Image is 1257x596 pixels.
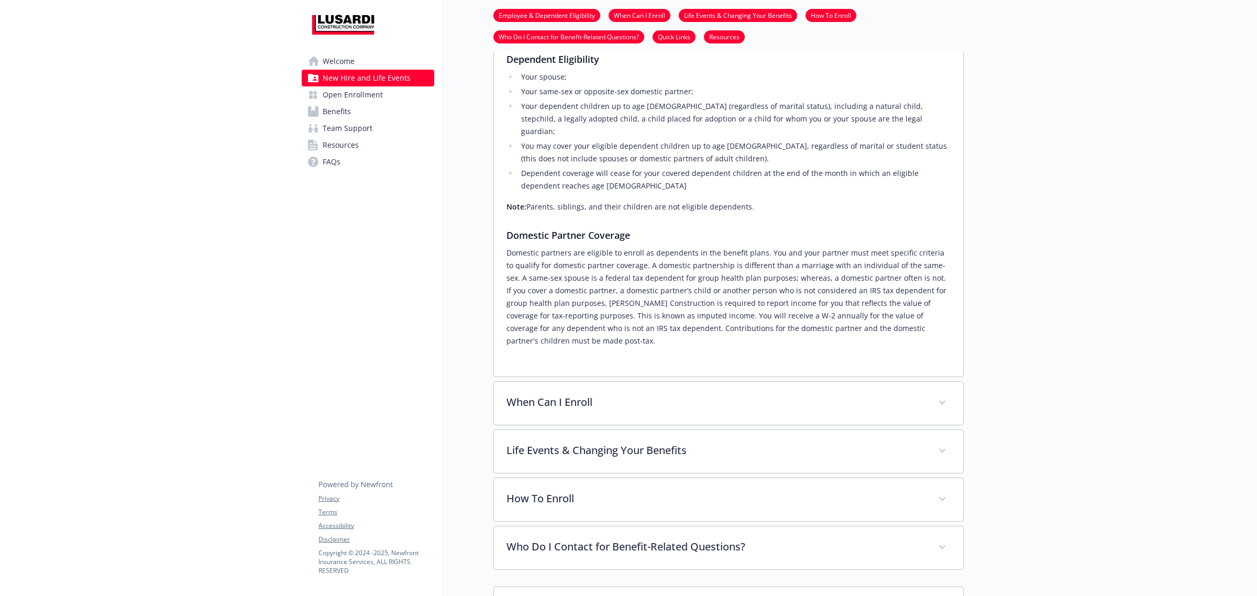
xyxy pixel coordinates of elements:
[494,430,963,473] div: Life Events & Changing Your Benefits
[493,10,600,20] a: Employee & Dependent Eligibility
[494,478,963,521] div: How To Enroll
[518,71,951,83] li: Your spouse;
[302,103,434,120] a: Benefits
[518,100,951,138] li: Your dependent children up to age [DEMOGRAPHIC_DATA] (regardless of marital status), including a ...
[318,507,434,517] a: Terms
[506,228,951,242] h3: Domestic Partner Coverage
[318,521,434,531] a: Accessibility
[506,201,951,213] p: Parents, siblings, and their children are not eligible dependents.
[318,535,434,544] a: Disclaimer
[518,140,951,165] li: You may cover your eligible dependent children up to age [DEMOGRAPHIC_DATA], regardless of marita...
[518,85,951,98] li: Your same-sex or opposite-sex domestic partner;
[506,202,526,212] strong: Note:
[323,103,351,120] span: Benefits
[302,120,434,137] a: Team Support
[302,70,434,86] a: New Hire and Life Events
[704,31,745,41] a: Resources
[506,443,925,458] p: Life Events & Changing Your Benefits
[494,526,963,569] div: Who Do I Contact for Benefit-Related Questions?
[609,10,670,20] a: When Can I Enroll
[506,394,925,410] p: When Can I Enroll
[506,539,925,555] p: Who Do I Contact for Benefit-Related Questions?
[506,247,951,347] p: Domestic partners are eligible to enroll as dependents in the benefit plans. You and your partner...
[302,53,434,70] a: Welcome
[302,137,434,153] a: Resources
[518,167,951,192] li: Dependent coverage will cease for your covered dependent children at the end of the month in whic...
[318,548,434,575] p: Copyright © 2024 - 2025 , Newfront Insurance Services, ALL RIGHTS RESERVED
[323,137,359,153] span: Resources
[506,491,925,506] p: How To Enroll
[679,10,797,20] a: Life Events & Changing Your Benefits
[323,153,340,170] span: FAQs
[506,52,951,67] h3: Dependent Eligibility
[323,86,383,103] span: Open Enrollment
[302,153,434,170] a: FAQs
[323,70,411,86] span: New Hire and Life Events
[323,53,355,70] span: Welcome
[493,31,644,41] a: Who Do I Contact for Benefit-Related Questions?
[318,494,434,503] a: Privacy
[494,382,963,425] div: When Can I Enroll
[323,120,372,137] span: Team Support
[653,31,696,41] a: Quick Links
[302,86,434,103] a: Open Enrollment
[806,10,856,20] a: How To Enroll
